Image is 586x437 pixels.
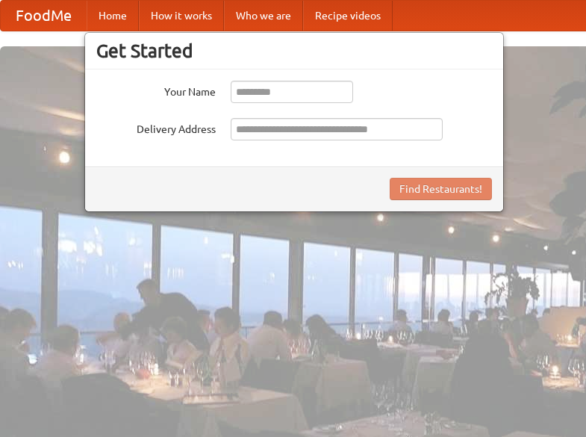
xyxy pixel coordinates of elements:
[224,1,303,31] a: Who we are
[87,1,139,31] a: Home
[96,40,492,62] h3: Get Started
[390,178,492,200] button: Find Restaurants!
[1,1,87,31] a: FoodMe
[139,1,224,31] a: How it works
[303,1,393,31] a: Recipe videos
[96,118,216,137] label: Delivery Address
[96,81,216,99] label: Your Name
